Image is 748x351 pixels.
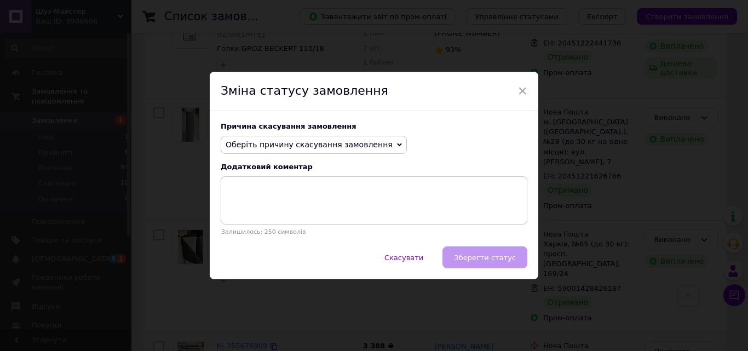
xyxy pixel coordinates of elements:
button: Скасувати [373,246,435,268]
span: Оберіть причину скасування замовлення [226,140,393,149]
span: × [517,82,527,100]
span: Скасувати [384,254,423,262]
div: Зміна статусу замовлення [210,72,538,111]
p: Залишилось: 250 символів [221,228,527,235]
div: Причина скасування замовлення [221,122,527,130]
div: Додатковий коментар [221,163,527,171]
